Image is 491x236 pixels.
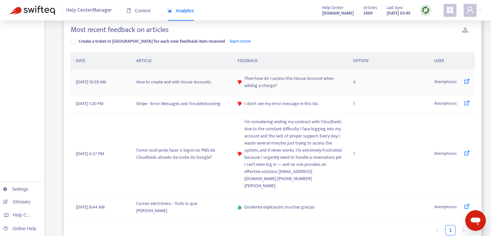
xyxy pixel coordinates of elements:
span: I don't see my error message in this list. [244,100,319,107]
span: user [466,6,474,14]
span: Then how do I access this House Account when adding a charge? [244,75,343,89]
span: dislike [237,152,242,156]
span: 4 [353,79,356,86]
span: Anonymous [434,78,457,86]
span: Articles [363,4,377,11]
th: OPTION [348,52,429,70]
img: sync.dc5367851b00ba804db3.png [422,6,430,14]
span: left [435,229,439,232]
span: Excelente explicación, muchas gracias [244,204,315,211]
span: Anonymous [434,100,457,108]
a: 1 [445,225,455,235]
img: Swifteq [10,6,55,15]
button: right [458,225,468,235]
span: [DATE] 8:44 AM [76,204,104,211]
strong: [DOMAIN_NAME] [322,10,354,17]
a: Online Help [3,226,36,231]
span: [DATE] 10:39 AM [76,79,106,86]
span: Anonymous [434,150,457,158]
li: Next Page [458,225,468,235]
span: [DATE] 4:37 PM [76,150,104,157]
span: Help Centers [13,212,39,218]
span: Help Center Manager [66,4,112,16]
td: Como você pode fazer o logon no PMS da Cloudbeds através da conta do Google? [131,113,232,195]
span: dislike [237,102,242,106]
td: Stripe - Error Messages and Troubleshooting [131,95,232,113]
a: Glossary [3,199,30,204]
li: Previous Page [432,225,443,235]
span: I’m considering ending my contract with Cloudbeds due to the constant difficulty I face logging i... [244,118,343,189]
button: left [432,225,443,235]
span: Content [127,8,151,13]
span: Analytics [168,8,194,13]
span: right [461,229,465,232]
span: Create a ticket in [GEOGRAPHIC_DATA] for each new feedback item received [78,38,225,45]
span: Help Center [322,4,343,11]
a: Settings [3,187,28,192]
strong: [DATE] 03:49 [387,10,410,17]
span: 1 [353,100,355,107]
th: ARTICLE [131,52,232,70]
span: area-chart [168,8,172,13]
td: Correo electrónico - Todo lo que [PERSON_NAME] [131,195,232,220]
span: appstore [446,6,454,14]
th: USER [429,52,475,70]
th: FEEDBACK [232,52,348,70]
span: like [237,205,242,209]
a: [DOMAIN_NAME] [322,9,354,17]
a: learn more [230,38,250,45]
span: 1 [353,150,355,157]
span: book [127,8,131,13]
th: DATE [70,52,131,70]
span: Last Sync [387,4,403,11]
td: How to create and edit House Accounts [131,70,232,95]
iframe: Botón para iniciar la ventana de mensajería [465,210,486,231]
h4: Most recent feedback on articles [70,26,168,34]
span: [DATE] 1:20 PM [76,100,103,107]
strong: 3669 [363,10,373,17]
span: dislike [237,80,242,84]
span: Anonymous [434,203,457,211]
